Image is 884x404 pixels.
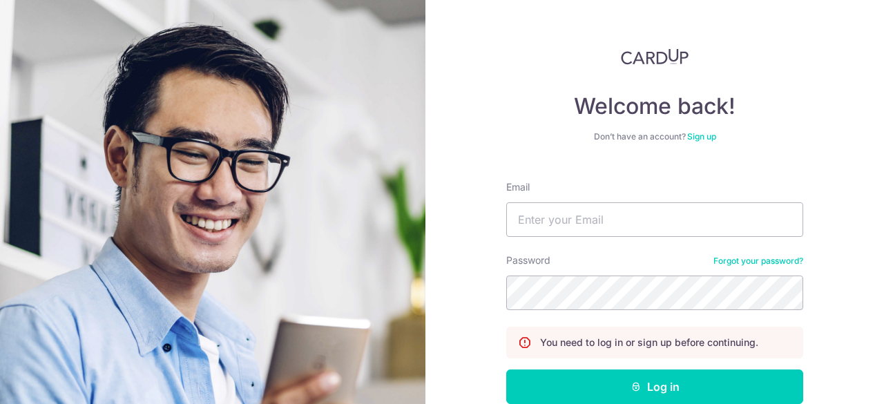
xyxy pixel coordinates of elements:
input: Enter your Email [506,202,803,237]
label: Password [506,253,550,267]
p: You need to log in or sign up before continuing. [540,336,758,349]
a: Sign up [687,131,716,142]
label: Email [506,180,530,194]
button: Log in [506,369,803,404]
div: Don’t have an account? [506,131,803,142]
a: Forgot your password? [713,256,803,267]
h4: Welcome back! [506,93,803,120]
img: CardUp Logo [621,48,689,65]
